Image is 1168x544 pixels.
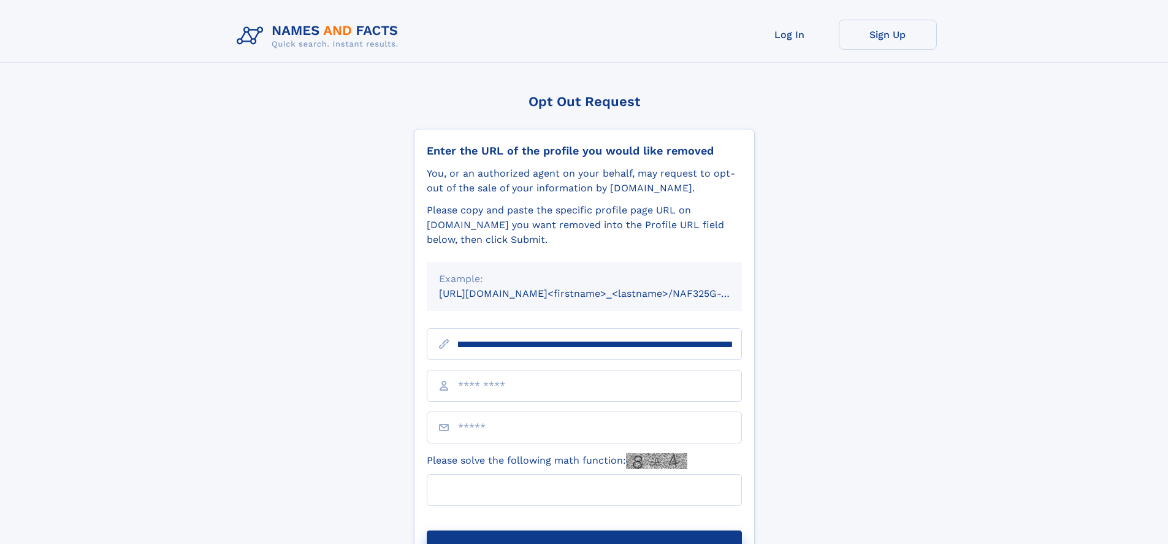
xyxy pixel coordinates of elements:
[839,20,937,50] a: Sign Up
[427,203,742,247] div: Please copy and paste the specific profile page URL on [DOMAIN_NAME] you want removed into the Pr...
[741,20,839,50] a: Log In
[414,94,755,109] div: Opt Out Request
[427,453,687,469] label: Please solve the following math function:
[439,288,765,299] small: [URL][DOMAIN_NAME]<firstname>_<lastname>/NAF325G-xxxxxxxx
[232,20,408,53] img: Logo Names and Facts
[427,144,742,158] div: Enter the URL of the profile you would like removed
[427,166,742,196] div: You, or an authorized agent on your behalf, may request to opt-out of the sale of your informatio...
[439,272,730,286] div: Example:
